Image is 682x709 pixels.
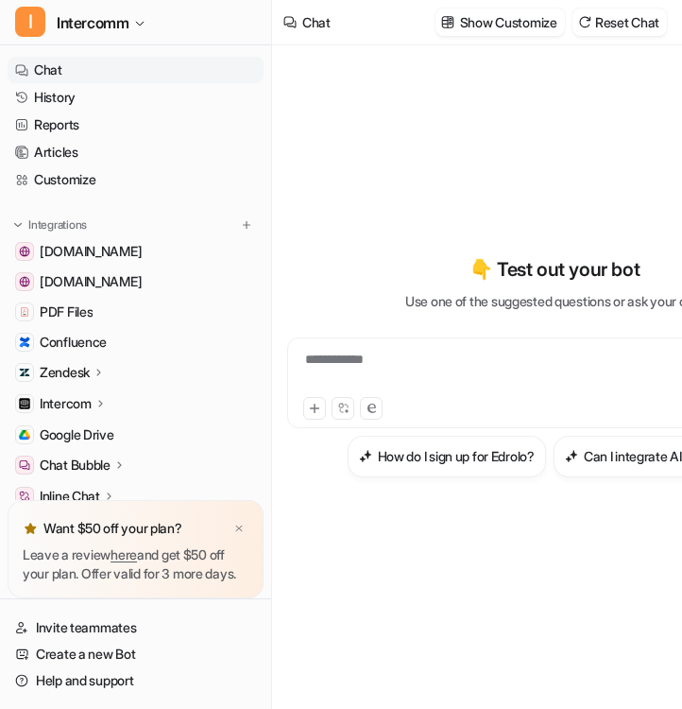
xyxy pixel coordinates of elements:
[8,422,264,448] a: Google DriveGoogle Drive
[40,303,93,321] span: PDF Files
[23,521,38,536] img: star
[441,15,454,29] img: customize
[19,491,30,502] img: Inline Chat
[40,272,142,291] span: [DOMAIN_NAME]
[111,546,137,562] a: here
[8,299,264,325] a: PDF FilesPDF Files
[348,436,546,477] button: How do I sign up for Edrolo?How do I sign up for Edrolo?
[19,459,30,471] img: Chat Bubble
[8,84,264,111] a: History
[302,12,331,32] div: Chat
[40,242,142,261] span: [DOMAIN_NAME]
[40,363,90,382] p: Zendesk
[40,333,107,352] span: Confluence
[19,306,30,318] img: PDF Files
[19,367,30,378] img: Zendesk
[469,255,639,284] p: 👇 Test out your bot
[19,429,30,441] img: Google Drive
[460,12,557,32] p: Show Customize
[8,112,264,138] a: Reports
[19,337,30,348] img: Confluence
[8,614,264,641] a: Invite teammates
[233,523,245,535] img: x
[40,425,114,444] span: Google Drive
[8,57,264,83] a: Chat
[40,487,100,506] p: Inline Chat
[240,218,253,232] img: menu_add.svg
[19,276,30,287] img: app.intercom.com
[8,238,264,265] a: www.helpdesk.com[DOMAIN_NAME]
[40,394,92,413] p: Intercom
[19,398,30,409] img: Intercom
[359,449,372,463] img: How do I sign up for Edrolo?
[43,519,182,538] p: Want $50 off your plan?
[8,166,264,193] a: Customize
[57,9,128,36] span: Intercomm
[8,641,264,667] a: Create a new Bot
[8,329,264,355] a: ConfluenceConfluence
[378,446,535,466] h3: How do I sign up for Edrolo?
[11,218,25,232] img: expand menu
[572,9,667,36] button: Reset Chat
[578,15,591,29] img: reset
[435,9,565,36] button: Show Customize
[23,545,248,583] p: Leave a review and get $50 off your plan. Offer valid for 3 more days.
[8,268,264,295] a: app.intercom.com[DOMAIN_NAME]
[40,456,111,475] p: Chat Bubble
[15,7,45,37] span: I
[565,449,578,463] img: Can I integrate AI with Slack?
[8,216,93,234] button: Integrations
[19,246,30,257] img: www.helpdesk.com
[8,139,264,165] a: Articles
[28,217,87,233] p: Integrations
[8,667,264,694] a: Help and support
